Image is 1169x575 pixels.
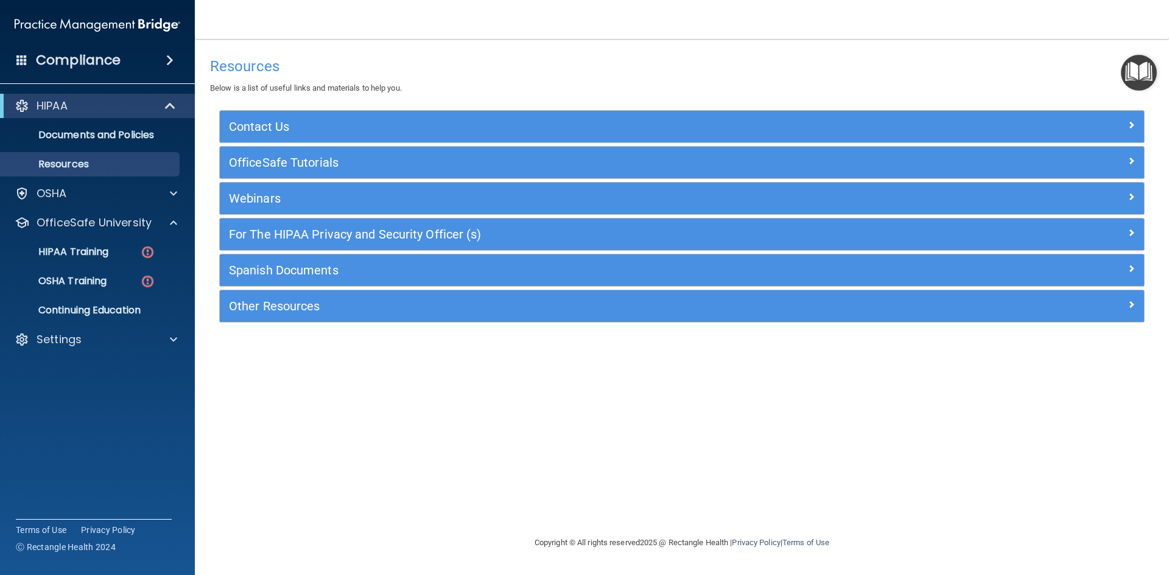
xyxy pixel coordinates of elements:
[37,186,67,201] p: OSHA
[16,541,116,553] span: Ⓒ Rectangle Health 2024
[15,186,177,201] a: OSHA
[8,275,107,287] p: OSHA Training
[229,153,1135,172] a: OfficeSafe Tutorials
[958,489,1154,537] iframe: Drift Widget Chat Controller
[210,58,1154,74] h4: Resources
[8,246,108,258] p: HIPAA Training
[229,228,904,241] h5: For The HIPAA Privacy and Security Officer (s)
[8,129,174,141] p: Documents and Policies
[36,52,121,69] h4: Compliance
[229,296,1135,316] a: Other Resources
[8,158,174,170] p: Resources
[81,524,136,536] a: Privacy Policy
[782,538,829,547] a: Terms of Use
[229,120,904,133] h5: Contact Us
[229,299,904,313] h5: Other Resources
[1121,55,1157,91] button: Open Resource Center
[732,538,780,547] a: Privacy Policy
[15,13,180,37] img: PMB logo
[37,215,152,230] p: OfficeSafe University
[8,304,174,316] p: Continuing Education
[229,189,1135,208] a: Webinars
[37,99,68,113] p: HIPAA
[37,332,82,347] p: Settings
[210,83,402,92] span: Below is a list of useful links and materials to help you.
[229,117,1135,136] a: Contact Us
[15,332,177,347] a: Settings
[15,99,177,113] a: HIPAA
[229,192,904,205] h5: Webinars
[229,156,904,169] h5: OfficeSafe Tutorials
[16,524,66,536] a: Terms of Use
[140,274,155,289] img: danger-circle.6113f641.png
[460,523,904,562] div: Copyright © All rights reserved 2025 @ Rectangle Health | |
[140,245,155,260] img: danger-circle.6113f641.png
[229,260,1135,280] a: Spanish Documents
[15,215,177,230] a: OfficeSafe University
[229,225,1135,244] a: For The HIPAA Privacy and Security Officer (s)
[229,263,904,277] h5: Spanish Documents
